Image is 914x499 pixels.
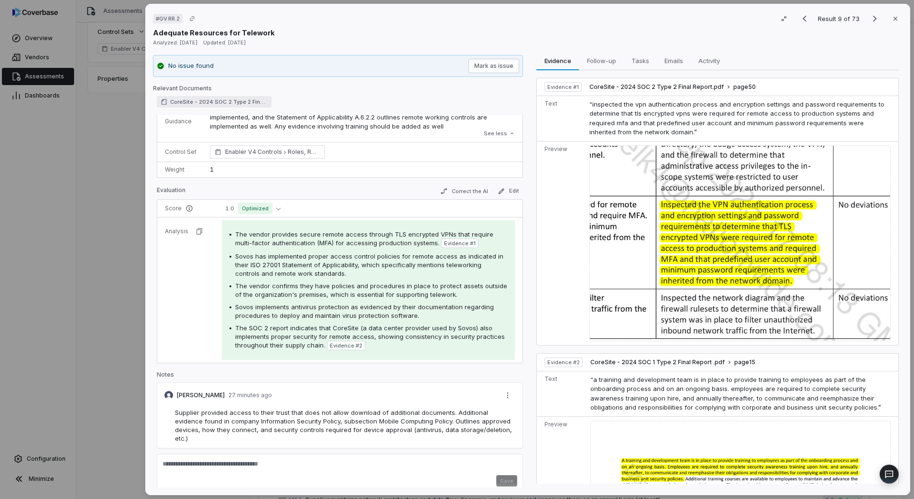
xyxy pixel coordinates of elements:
[494,185,523,197] button: Edit
[537,371,587,416] td: Text
[156,15,180,22] span: # GV.RR.2
[865,13,884,24] button: Next result
[444,239,476,247] span: Evidence # 1
[537,141,586,345] td: Preview
[500,388,515,402] button: More actions
[590,376,881,412] span: “a training and development team is in place to provide training to employees as part of the onbo...
[481,125,518,142] button: See less
[468,59,519,73] button: Mark as issue
[165,118,198,125] p: Guidance
[661,54,687,67] span: Emails
[164,391,173,400] img: Kourtney Shields avatar
[547,358,580,366] span: Evidence # 2
[222,203,284,214] button: 1.0Optimized
[210,165,214,173] span: 1
[157,186,185,198] p: Evaluation
[165,148,198,156] p: Control Set
[153,28,275,38] p: Adequate Resources for Telework
[235,252,503,277] span: Sovos has implemented proper access control policies for remote access as indicated in their ISO ...
[583,54,620,67] span: Follow-up
[589,100,884,136] span: “inspected the vpn authentication process and encryption settings and password requirements to de...
[734,358,755,366] span: page 15
[589,83,756,91] button: CoreSite - 2024 SOC 2 Type 2 Final Report.pdfpage50
[157,371,523,382] p: Notes
[628,54,653,67] span: Tasks
[590,358,725,366] span: CoreSite - 2024 SOC 1 Type 2 Final Report .pdf
[168,61,214,71] p: No issue found
[590,358,755,367] button: CoreSite - 2024 SOC 1 Type 2 Final Report .pdfpage15
[818,13,861,24] p: Result 9 of 73
[537,96,586,141] td: Text
[203,39,246,46] span: Updated: [DATE]
[238,203,272,214] span: Optimized
[235,230,493,247] span: The vendor provides secure remote access through TLS encrypted VPNs that require multi-factor aut...
[225,147,320,157] span: Enabler V4 Controls Roles, Responsibilities, and Authorities
[330,342,362,349] span: Evidence # 2
[795,13,814,24] button: Previous result
[541,54,575,67] span: Evidence
[210,103,515,131] p: i.e. training, VPN, antivirus, MDM, as applicable. The supplier's SOC 2 outlines antivirus is imp...
[153,39,197,46] span: Analyzed: [DATE]
[175,409,514,442] span: Supplier provided access to their trust that does not allow download of additional documents. Add...
[436,185,492,197] button: Correct the AI
[235,303,494,319] span: Sovos implements antivirus protection as evidenced by their documentation regarding procedures to...
[589,83,724,91] span: CoreSite - 2024 SOC 2 Type 2 Final Report.pdf
[695,54,724,67] span: Activity
[235,324,505,349] span: The SOC 2 report indicates that CoreSite (a data center provider used by Sovos) also implements p...
[177,392,225,398] p: [PERSON_NAME]
[165,228,188,235] p: Analysis
[153,85,523,96] p: Relevant Documents
[228,392,272,398] p: 27 minutes ago
[184,10,201,27] button: Copy link
[165,166,198,174] p: Weight
[733,83,756,91] span: page 50
[165,205,210,212] p: Score
[589,145,891,341] img: dc144d4c3bf94362ad0882b766f30692_original.jpg_w1200.jpg
[235,282,507,298] span: The vendor confirms they have policies and procedures in place to protect assets outside of the o...
[170,98,268,106] span: CoreSite - 2024 SOC 2 Type 2 Final Report.pdf
[547,83,579,91] span: Evidence # 1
